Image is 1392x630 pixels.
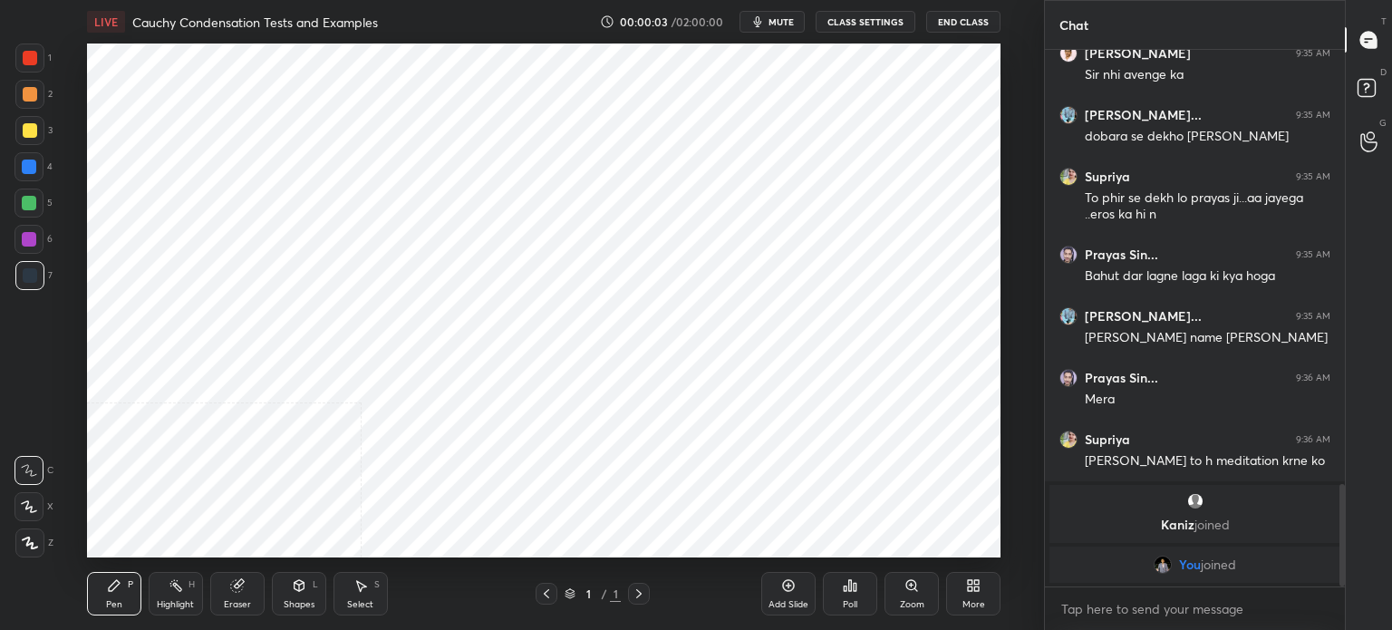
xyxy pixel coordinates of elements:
img: 484a2707e0af49329dbe29b7d695fda8.jpg [1059,106,1078,124]
h6: [PERSON_NAME]... [1085,107,1202,123]
div: grid [1045,50,1345,586]
div: H [188,580,195,589]
div: 1 [579,588,597,599]
img: 3 [1059,246,1078,264]
div: 9:36 AM [1296,373,1330,383]
div: Poll [843,600,857,609]
div: [PERSON_NAME] name [PERSON_NAME] [1085,329,1330,347]
div: 9:36 AM [1296,434,1330,445]
h6: Prayas Sin... [1085,247,1158,263]
p: T [1381,15,1387,28]
div: 5 [14,189,53,218]
div: 7 [15,261,53,290]
div: 4 [14,152,53,181]
img: 484a2707e0af49329dbe29b7d695fda8.jpg [1059,307,1078,325]
div: 9:35 AM [1296,311,1330,322]
div: Zoom [900,600,924,609]
button: End Class [926,11,1000,33]
div: / [601,588,606,599]
div: 3 [15,116,53,145]
div: 9:35 AM [1296,171,1330,182]
img: 22f4cee7d39f4b2fbade869d199b3d20.jpg [1059,168,1078,186]
img: 3 [1059,369,1078,387]
div: 9:35 AM [1296,249,1330,260]
h4: Cauchy Condensation Tests and Examples [132,14,378,31]
div: dobara se dekho [PERSON_NAME] [1085,128,1330,146]
div: More [962,600,985,609]
p: Kaniz [1060,518,1329,532]
div: S [374,580,380,589]
div: Pen [106,600,122,609]
div: Select [347,600,373,609]
div: Highlight [157,600,194,609]
div: 2 [15,80,53,109]
div: Eraser [224,600,251,609]
img: default.png [1186,492,1204,510]
div: To phir se dekh lo prayas ji...aa jayega ..eros ka hi n [1085,189,1330,224]
div: 1 [610,586,621,602]
span: You [1179,557,1201,572]
h6: [PERSON_NAME] [1085,45,1191,62]
div: LIVE [87,11,125,33]
h6: Supriya [1085,431,1130,448]
h6: [PERSON_NAME]... [1085,308,1202,325]
div: Sir nhi avenge ka [1085,66,1330,84]
div: P [128,580,133,589]
span: joined [1194,516,1230,533]
img: 22f4cee7d39f4b2fbade869d199b3d20.jpg [1059,431,1078,449]
img: 9689d3ed888646769c7969bc1f381e91.jpg [1154,556,1172,574]
div: 6 [14,225,53,254]
div: Mera [1085,391,1330,409]
div: 9:35 AM [1296,48,1330,59]
div: 9:35 AM [1296,110,1330,121]
span: joined [1201,557,1236,572]
button: CLASS SETTINGS [816,11,915,33]
button: mute [739,11,805,33]
p: Chat [1045,1,1103,49]
div: X [14,492,53,521]
div: Shapes [284,600,314,609]
div: C [14,456,53,485]
div: Add Slide [768,600,808,609]
div: Bahut dar lagne laga ki kya hoga [1085,267,1330,286]
p: G [1379,116,1387,130]
div: [PERSON_NAME] to h meditation krne ko [1085,452,1330,470]
img: 541d17d68bf74276bba3e30be515d046.jpg [1059,44,1078,63]
h6: Supriya [1085,169,1130,185]
span: mute [768,15,794,28]
div: L [313,580,318,589]
p: D [1380,65,1387,79]
div: 1 [15,44,52,73]
h6: Prayas Sin... [1085,370,1158,386]
div: Z [15,528,53,557]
